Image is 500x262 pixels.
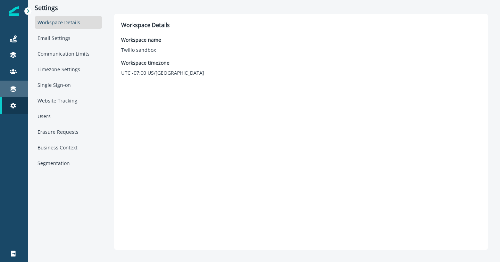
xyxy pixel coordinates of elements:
[35,125,102,138] div: Erasure Requests
[121,69,204,76] p: UTC -07:00 US/[GEOGRAPHIC_DATA]
[35,63,102,76] div: Timezone Settings
[35,157,102,170] div: Segmentation
[35,79,102,91] div: Single Sign-on
[121,46,161,54] p: Twilio sandbox
[121,36,161,43] p: Workspace name
[121,21,481,29] p: Workspace Details
[35,110,102,123] div: Users
[35,47,102,60] div: Communication Limits
[121,59,204,66] p: Workspace timezone
[35,141,102,154] div: Business Context
[35,32,102,44] div: Email Settings
[35,94,102,107] div: Website Tracking
[9,6,19,16] img: Inflection
[35,4,102,12] p: Settings
[35,16,102,29] div: Workspace Details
